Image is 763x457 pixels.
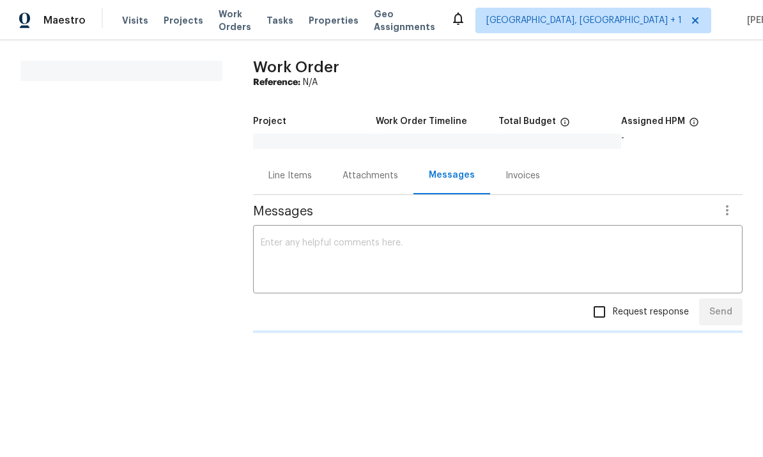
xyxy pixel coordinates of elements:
[253,78,300,87] b: Reference:
[164,14,203,27] span: Projects
[486,14,682,27] span: [GEOGRAPHIC_DATA], [GEOGRAPHIC_DATA] + 1
[376,117,467,126] h5: Work Order Timeline
[560,117,570,134] span: The total cost of line items that have been proposed by Opendoor. This sum includes line items th...
[268,169,312,182] div: Line Items
[43,14,86,27] span: Maestro
[253,205,712,218] span: Messages
[621,134,743,143] div: -
[122,14,148,27] span: Visits
[253,76,743,89] div: N/A
[219,8,251,33] span: Work Orders
[309,14,358,27] span: Properties
[689,117,699,134] span: The hpm assigned to this work order.
[505,169,540,182] div: Invoices
[498,117,556,126] h5: Total Budget
[253,117,286,126] h5: Project
[266,16,293,25] span: Tasks
[621,117,685,126] h5: Assigned HPM
[613,306,689,319] span: Request response
[343,169,398,182] div: Attachments
[429,169,475,182] div: Messages
[374,8,435,33] span: Geo Assignments
[253,59,339,75] span: Work Order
